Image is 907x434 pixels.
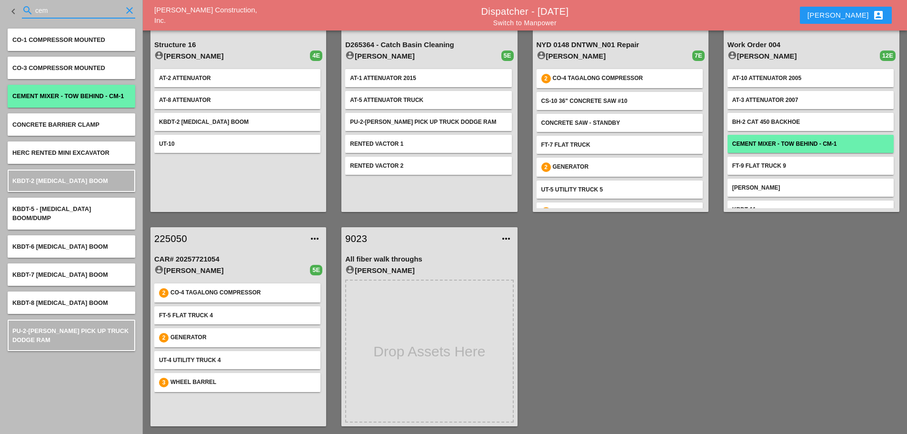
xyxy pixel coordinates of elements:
[154,50,310,62] div: [PERSON_NAME]
[124,5,135,16] i: clear
[553,74,698,83] div: CO-4 Tagalong Compressor
[159,311,316,320] div: FT-5 Flat Truck 4
[481,6,569,17] a: Dispatcher - [DATE]
[154,50,164,60] i: account_circle
[154,265,310,276] div: [PERSON_NAME]
[12,243,108,250] span: KBDT-6 [MEDICAL_DATA] Boom
[493,19,557,27] a: Switch to Manpower
[154,265,164,274] i: account_circle
[553,162,698,172] div: Generator
[12,121,100,128] span: Concrete barrier clamp
[692,50,705,61] div: 7E
[350,96,507,104] div: AT-5 Attenuator Truck
[873,10,884,21] i: account_box
[350,74,507,82] div: AT-1 Attenuator 2015
[309,233,320,244] i: more_horiz
[350,118,507,126] div: PU-2-[PERSON_NAME] Pick Up Truck Dodge Ram
[732,96,889,104] div: AT-3 Attenuator 2007
[12,327,129,343] span: PU-2-[PERSON_NAME] Pick Up Truck Dodge Ram
[541,141,698,149] div: FT-7 Flat Truck
[541,185,698,194] div: UT-5 Utility Truck 5
[154,232,303,246] a: 225050
[807,10,884,21] div: [PERSON_NAME]
[541,74,551,83] div: 2
[732,205,889,214] div: KBDT-11
[880,50,896,61] div: 12E
[12,92,124,100] span: Cement Mixer - tow behind - CM-1
[159,378,169,387] div: 3
[345,265,355,274] i: account_circle
[345,254,513,265] div: All fiber walk throughs
[541,162,551,172] div: 2
[350,161,507,170] div: Rented Vactor 2
[732,74,889,82] div: AT-10 Attenuator 2005
[154,254,322,265] div: CAR# 20257721054
[12,271,108,278] span: KBDT-7 [MEDICAL_DATA] Boom
[537,40,705,50] div: NYD 0148 DNTWN_N01 Repair
[537,50,546,60] i: account_circle
[170,333,316,343] div: Generator
[553,207,698,217] div: Wheel Barrel
[154,6,257,25] a: [PERSON_NAME] Construction, Inc.
[345,50,501,62] div: [PERSON_NAME]
[732,161,889,170] div: FT-9 Flat Truck 9
[12,36,105,43] span: CO-1 Compressor Mounted
[728,40,896,50] div: Work Order 004
[345,50,355,60] i: account_circle
[159,333,169,343] div: 2
[728,50,737,60] i: account_circle
[350,140,507,148] div: Rented Vactor 1
[310,265,322,275] div: 5E
[541,97,698,105] div: CS-10 36" Concrete saw #10
[170,378,316,387] div: Wheel Barrel
[12,149,110,156] span: Herc Rented Mini Excavator
[800,7,892,24] button: [PERSON_NAME]
[12,177,108,184] span: KBDT-2 [MEDICAL_DATA] Boom
[537,50,692,62] div: [PERSON_NAME]
[732,183,889,192] div: [PERSON_NAME]
[159,74,316,82] div: AT-2 Attenuator
[310,50,322,61] div: 4E
[12,205,91,222] span: KBDT-5 - [MEDICAL_DATA] Boom/dump
[8,6,19,17] i: keyboard_arrow_left
[35,3,122,18] input: Search for equipment
[159,118,316,126] div: KBDT-2 [MEDICAL_DATA] Boom
[345,265,513,276] div: [PERSON_NAME]
[12,64,105,71] span: CO-3 Compressor Mounted
[159,356,316,364] div: UT-4 Utility Truck 4
[154,40,322,50] div: Structure 16
[22,5,33,16] i: search
[12,299,108,306] span: KBDT-8 [MEDICAL_DATA] Boom
[541,207,551,217] div: 3
[500,233,512,244] i: more_horiz
[159,140,316,148] div: UT-10
[345,232,494,246] a: 9023
[159,96,316,104] div: AT-8 ATTENUATOR
[345,40,513,50] div: D265364 - Catch Basin Cleaning
[170,288,316,298] div: CO-4 Tagalong Compressor
[732,118,889,126] div: BH-2 Cat 450 Backhoe
[728,50,880,62] div: [PERSON_NAME]
[732,140,889,148] div: Cement Mixer - tow behind - CM-1
[159,288,169,298] div: 2
[501,50,514,61] div: 5E
[541,119,698,127] div: Concrete Saw - Standby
